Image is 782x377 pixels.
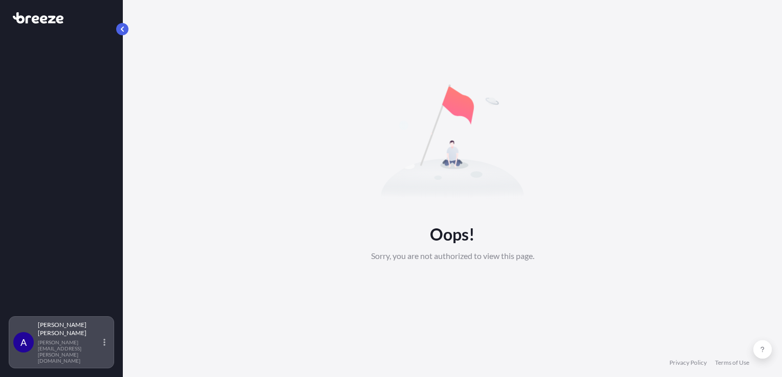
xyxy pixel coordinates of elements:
[20,337,27,347] span: A
[38,321,101,337] p: [PERSON_NAME] [PERSON_NAME]
[371,222,534,247] p: Oops!
[371,251,534,261] p: Sorry, you are not authorized to view this page.
[715,359,749,367] a: Terms of Use
[38,339,101,364] p: [PERSON_NAME][EMAIL_ADDRESS][PERSON_NAME][DOMAIN_NAME]
[669,359,707,367] a: Privacy Policy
